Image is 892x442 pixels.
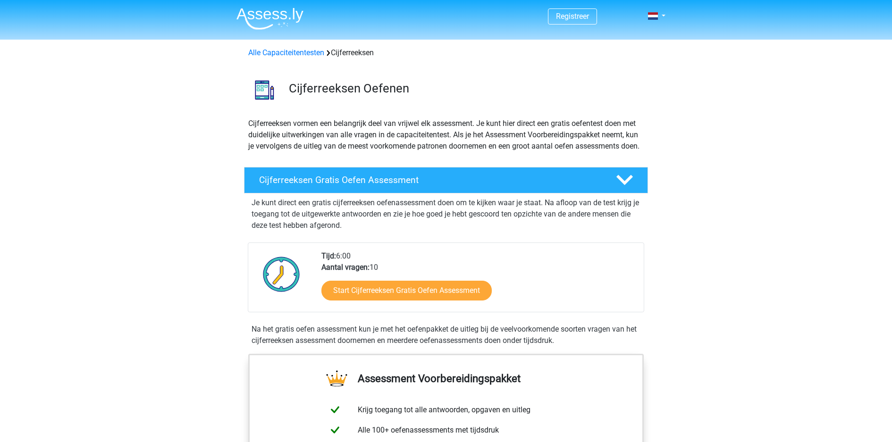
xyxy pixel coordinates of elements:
[321,251,336,260] b: Tijd:
[244,70,285,110] img: cijferreeksen
[244,47,648,58] div: Cijferreeksen
[289,81,640,96] h3: Cijferreeksen Oefenen
[259,175,601,185] h4: Cijferreeksen Gratis Oefen Assessment
[236,8,303,30] img: Assessly
[252,197,640,231] p: Je kunt direct een gratis cijferreeksen oefenassessment doen om te kijken waar je staat. Na afloo...
[321,263,370,272] b: Aantal vragen:
[556,12,589,21] a: Registreer
[258,250,305,298] img: Klok
[248,118,644,152] p: Cijferreeksen vormen een belangrijk deel van vrijwel elk assessment. Je kunt hier direct een grat...
[314,250,643,312] div: 6:00 10
[240,167,652,193] a: Cijferreeksen Gratis Oefen Assessment
[248,48,324,57] a: Alle Capaciteitentesten
[248,324,644,346] div: Na het gratis oefen assessment kun je met het oefenpakket de uitleg bij de veelvoorkomende soorte...
[321,281,492,300] a: Start Cijferreeksen Gratis Oefen Assessment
